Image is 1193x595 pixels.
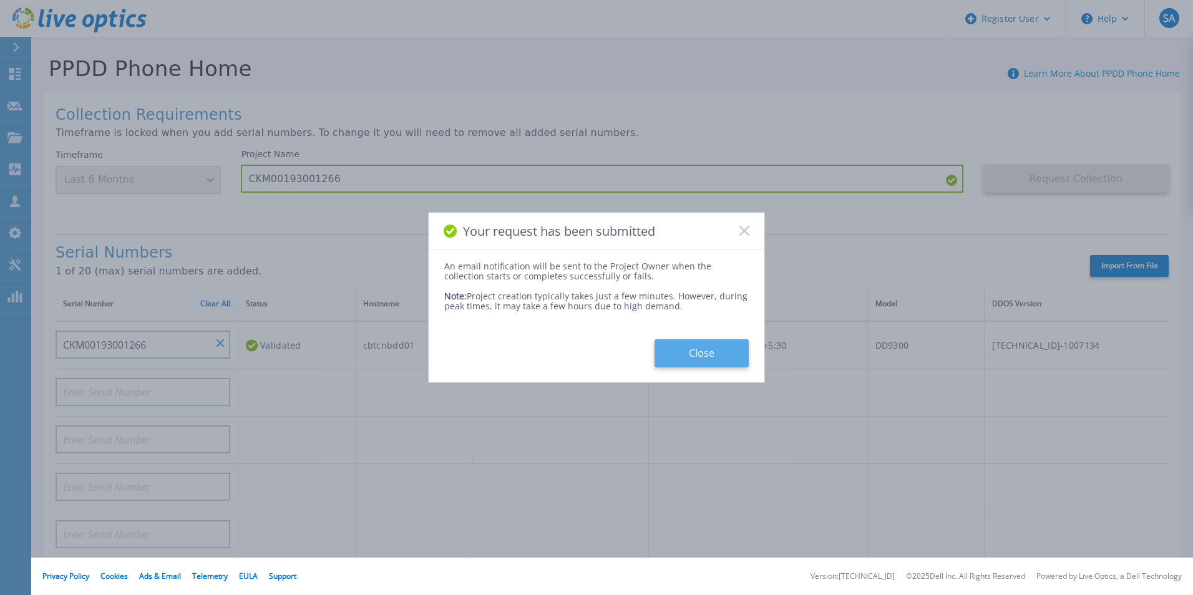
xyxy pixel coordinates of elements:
button: Close [655,339,749,367]
span: Your request has been submitted [463,224,655,238]
a: Support [269,571,296,581]
a: Cookies [100,571,128,581]
a: Privacy Policy [42,571,89,581]
a: Telemetry [192,571,228,581]
li: © 2025 Dell Inc. All Rights Reserved [906,573,1025,581]
div: Project creation typically takes just a few minutes. However, during peak times, it may take a fe... [444,281,749,311]
div: An email notification will be sent to the Project Owner when the collection starts or completes s... [444,261,749,281]
a: Ads & Email [139,571,181,581]
li: Version: [TECHNICAL_ID] [811,573,895,581]
a: EULA [239,571,258,581]
span: Note: [444,290,467,302]
li: Powered by Live Optics, a Dell Technology [1036,573,1182,581]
